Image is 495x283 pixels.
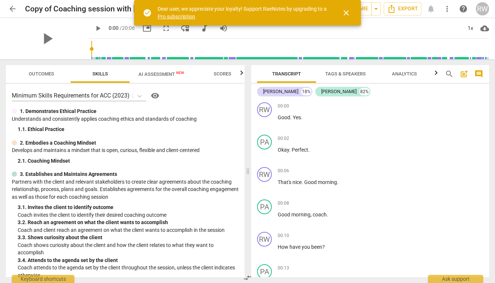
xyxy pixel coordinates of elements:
[278,103,289,109] span: 00:00
[181,24,190,33] span: move_down
[12,275,74,283] div: Keyboard shortcuts
[311,276,319,282] span: the
[302,179,304,185] span: .
[38,29,57,48] span: play_arrow
[278,233,289,239] span: 00:10
[371,2,381,15] button: Sharing summary
[140,22,154,35] button: Picture in picture
[411,276,422,282] span: look
[325,71,366,77] span: Tags & Speakers
[458,68,470,80] button: Add summary
[278,276,286,282] span: I've
[290,114,293,120] span: .
[92,71,108,77] span: Skills
[278,265,289,271] span: 00:13
[94,24,102,33] span: play_arrow
[293,114,301,120] span: Yes
[278,212,291,217] span: Good
[327,212,328,217] span: .
[457,2,470,15] a: Help
[158,5,329,20] div: Dear user, we appreciate your loyalty! Support RaeNotes by upgrading to a
[278,168,289,174] span: 00:06
[263,88,298,95] div: [PERSON_NAME]
[257,167,272,182] div: Change speaker
[342,8,351,17] span: close
[476,2,489,15] button: RW
[313,212,327,217] span: coach
[257,232,272,247] div: Change speaker
[20,139,96,147] p: 2. Embodies a Coaching Mindset
[372,4,380,13] span: arrow_drop_down
[337,179,338,185] span: .
[12,91,130,100] p: Minimum Skills Requirements for ACC (2023)
[176,71,184,75] span: New
[257,264,272,279] div: Change speaker
[480,24,489,33] span: cloud_download
[406,276,409,282] span: .
[409,276,411,282] span: I
[309,276,311,282] span: ,
[25,4,192,14] h2: Copy of Coaching session with [PERSON_NAME]
[20,170,117,178] p: 3. Establishes and Maintains Agreements
[257,199,272,214] div: Change speaker
[18,257,239,264] div: 3. 4. Attends to the agenda set by the client
[162,24,171,33] span: fullscreen
[158,14,195,20] a: Pro subscription
[291,212,310,217] span: morning
[151,91,159,100] span: visibility
[109,25,119,31] span: 0:00
[443,68,455,80] button: Search
[18,264,239,279] p: Coach attends to the agenda set by the client throughout the session, unless the client indicates...
[257,135,272,149] div: Change speaker
[302,244,311,250] span: you
[337,4,355,22] button: Close
[310,212,313,217] span: ,
[301,114,302,120] span: .
[422,276,442,282] span: forward
[443,4,452,13] span: more_vert
[278,135,289,142] span: 00:02
[278,200,289,206] span: 00:08
[257,102,272,117] div: Change speaker
[391,276,406,282] span: helpful
[311,244,322,250] span: been
[18,204,239,211] div: 3. 1. Invites the client to identify outcome
[18,226,239,234] p: Coach and client reach an agreement on what the client wants to accomplish in the session
[8,4,17,13] span: arrow_back
[459,4,468,13] span: help
[278,114,290,120] span: Good
[278,244,289,250] span: How
[329,276,351,282] span: coaching
[29,71,54,77] span: Outcomes
[120,25,135,31] span: / 20:06
[318,179,337,185] span: morning
[387,4,418,13] span: Export
[143,24,151,33] span: picture_in_picture
[12,178,239,201] p: Partners with the client and relevant stakeholders to create clear agreements about the coaching ...
[91,22,105,35] button: Play
[463,22,477,34] div: 1x
[219,24,228,33] span: volume_up
[301,88,311,95] div: 18%
[286,276,298,282] span: been
[321,88,357,95] div: [PERSON_NAME]
[243,273,252,282] span: compare_arrows
[289,147,292,153] span: .
[278,179,292,185] span: That's
[369,276,380,282] span: was
[307,276,309,282] span: .
[292,179,302,185] span: nice
[18,241,239,257] p: Coach shows curiosity about the client and how the client relates to what they want to accomplish
[298,276,307,282] span: well
[18,157,239,165] div: 2. 1. Coaching Mindset
[18,234,239,241] div: 3. 3. Shows curiosity about the client
[198,22,211,35] button: Switch to audio player
[289,244,302,250] span: have
[473,68,485,80] button: Show/Hide comments
[278,147,289,153] span: Okay
[12,146,239,154] p: Develops and maintains a mindset that is open, curious, flexible and client-centered
[18,211,239,219] p: Coach invites the client to identify their desired coaching outcome
[460,70,468,78] span: post_add
[200,24,209,33] span: audiotrack
[322,244,325,250] span: ?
